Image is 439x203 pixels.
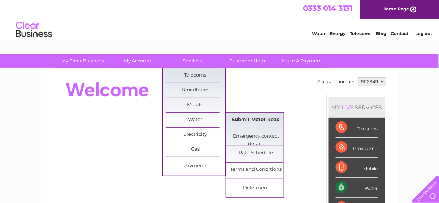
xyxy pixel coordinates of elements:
[166,98,225,112] a: Mobile
[226,129,286,144] a: Emergency contact details
[336,118,378,138] div: Telecoms
[303,4,353,13] a: 0333 014 3131
[336,138,378,157] div: Broadband
[329,97,385,118] div: MY SERVICES
[415,31,432,36] a: Log out
[163,54,222,68] a: Services
[166,142,225,157] a: Gas
[166,159,225,173] a: Payments
[16,19,52,41] img: logo.png
[336,158,378,178] div: Mobile
[226,163,286,177] a: Terms and Conditions
[166,68,225,83] a: Telecoms
[226,146,286,160] a: Rate Schedule
[312,31,326,36] a: Water
[316,75,357,88] td: Account number
[273,54,332,68] a: Make A Payment
[53,54,113,68] a: My Clear Business
[376,31,387,36] a: Blog
[391,31,409,36] a: Contact
[166,113,225,127] a: Water
[226,113,286,127] a: Submit Meter Read
[226,181,286,195] a: Deferment
[218,54,277,68] a: Customer Help
[49,4,391,35] div: Clear Business is a trading name of Verastar Limited (registered in [GEOGRAPHIC_DATA] No. 3667643...
[336,178,378,198] div: Water
[330,31,346,36] a: Energy
[108,54,168,68] a: My Account
[166,83,225,98] a: Broadband
[166,128,225,142] a: Electricity
[340,104,355,111] div: LIVE
[350,31,372,36] a: Telecoms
